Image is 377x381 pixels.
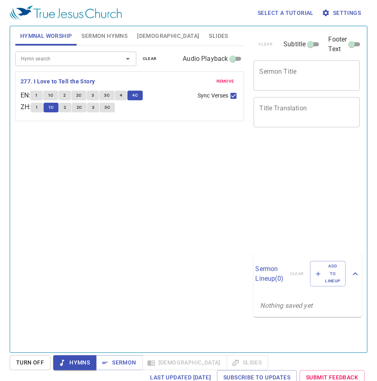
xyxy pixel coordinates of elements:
span: 1C [48,104,54,111]
button: Settings [320,6,364,21]
span: 4 [120,92,122,99]
button: 3 [87,91,99,100]
span: 3C [104,104,110,111]
button: clear [138,54,162,64]
span: Add to Lineup [315,263,340,285]
span: Turn Off [16,358,44,368]
span: Sermon Hymns [81,31,127,41]
span: Subtitle [283,39,306,49]
span: Select a tutorial [258,8,314,18]
button: Turn Off [10,355,50,370]
span: Slides [209,31,228,41]
span: 3 [92,104,94,111]
span: Hymnal Worship [20,31,72,41]
p: EN : [21,91,30,100]
span: Audio Playback [183,54,228,64]
p: Sermon Lineup ( 0 ) [255,264,283,284]
button: 2C [71,91,87,100]
button: 4C [127,91,143,100]
button: 3C [99,91,115,100]
span: 1 [35,92,37,99]
div: Sermon Lineup(0)clearAdd to Lineup [254,253,362,294]
span: remove [217,78,234,85]
button: 1 [31,103,43,112]
span: Settings [323,8,361,18]
button: Add to Lineup [310,261,346,286]
span: Sermon [102,358,136,368]
span: Sync Verses [198,91,228,100]
i: Nothing saved yet [260,302,312,309]
b: 277. I Love to Tell the Story [21,77,95,87]
button: 1C [43,91,58,100]
span: Hymns [60,358,90,368]
button: 3C [100,103,115,112]
button: 4 [115,91,127,100]
span: 3C [104,92,110,99]
button: Open [122,53,133,64]
span: 1 [35,104,38,111]
button: 1 [30,91,42,100]
img: True Jesus Church [10,6,122,20]
span: 2C [77,104,82,111]
span: 2 [64,104,66,111]
span: clear [143,55,157,62]
button: 1C [44,103,59,112]
button: remove [212,77,239,86]
button: Sermon [96,355,142,370]
span: 2 [63,92,66,99]
button: Select a tutorial [254,6,317,21]
button: Hymns [53,355,96,370]
span: 4C [132,92,138,99]
span: [DEMOGRAPHIC_DATA] [137,31,199,41]
p: ZH : [21,102,31,112]
span: 2C [76,92,82,99]
span: 1C [48,92,54,99]
iframe: from-child [250,136,340,250]
span: 3 [92,92,94,99]
span: Footer Text [328,35,347,54]
button: 2C [72,103,87,112]
button: 2 [59,103,71,112]
button: 277. I Love to Tell the Story [21,77,96,87]
button: 2 [58,91,71,100]
button: 3 [87,103,99,112]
